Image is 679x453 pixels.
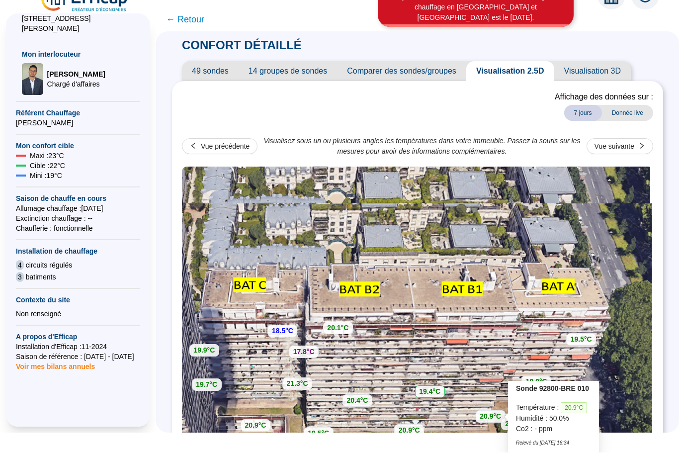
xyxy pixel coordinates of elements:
[239,62,337,82] span: 14 groupes de sondes
[327,324,348,332] strong: 20.1°C
[182,62,239,82] span: 49 sondes
[16,141,140,151] span: Mon confort cible
[47,80,105,90] span: Chargé d'affaires
[16,357,95,371] span: Voir mes bilans annuels
[337,62,466,82] span: Comparer des sondes/groupes
[16,261,24,271] span: 4
[419,388,440,396] strong: 19.4°C
[193,347,215,355] strong: 19.9°C
[16,194,140,204] span: Saison de chauffe en cours
[26,261,72,271] span: circuits régulés
[555,91,653,103] span: Affichage des données sur :
[287,380,308,388] strong: 21.3°C
[182,139,257,155] button: Vue précédente
[47,70,105,80] span: [PERSON_NAME]
[22,64,43,95] img: Chargé d'affaires
[554,62,631,82] span: Visualisation 3D
[16,295,140,305] span: Contexte du site
[262,136,581,157] span: Visualisez sous un ou plusieurs angles les températures dans votre immeuble. Passez la souris sur...
[571,336,592,344] strong: 19.5°C
[30,151,64,161] span: Maxi : 23 °C
[594,142,634,152] div: Vue suivante
[16,224,140,234] span: Chaufferie : fonctionnelle
[16,272,24,282] span: 3
[16,247,140,257] span: Installation de chauffage
[30,171,62,181] span: Mini : 19 °C
[166,13,204,27] span: ← Retour
[30,161,65,171] span: Cible : 22 °C
[16,352,140,362] span: Saison de référence : [DATE] - [DATE]
[16,342,140,352] span: Installation d'Efficap : 11-2024
[26,272,56,282] span: batiments
[308,430,329,438] strong: 19.5°C
[16,309,140,319] div: Non renseigné
[564,105,602,121] span: 7 jours
[245,422,266,430] strong: 20.9°C
[22,50,134,60] span: Mon interlocuteur
[293,348,315,356] strong: 17.8°C
[16,118,140,128] span: [PERSON_NAME]
[16,214,140,224] span: Exctinction chauffage : --
[201,142,250,152] div: Vue précédente
[16,332,140,342] span: A propos d'Efficap
[172,39,312,52] span: CONFORT DÉTAILLÉ
[399,427,420,435] strong: 20.9°C
[190,143,197,150] span: left
[22,14,134,34] span: [STREET_ADDRESS][PERSON_NAME]
[587,139,653,155] button: Vue suivante
[602,105,653,121] span: Donnée live
[272,327,293,335] strong: 18.5°C
[16,108,140,118] span: Référent Chauffage
[466,62,554,82] span: Visualisation 2.5D
[16,204,140,214] span: Allumage chauffage : [DATE]
[196,381,217,389] strong: 19.7°C
[638,143,645,150] span: right
[346,397,368,405] strong: 20.4°C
